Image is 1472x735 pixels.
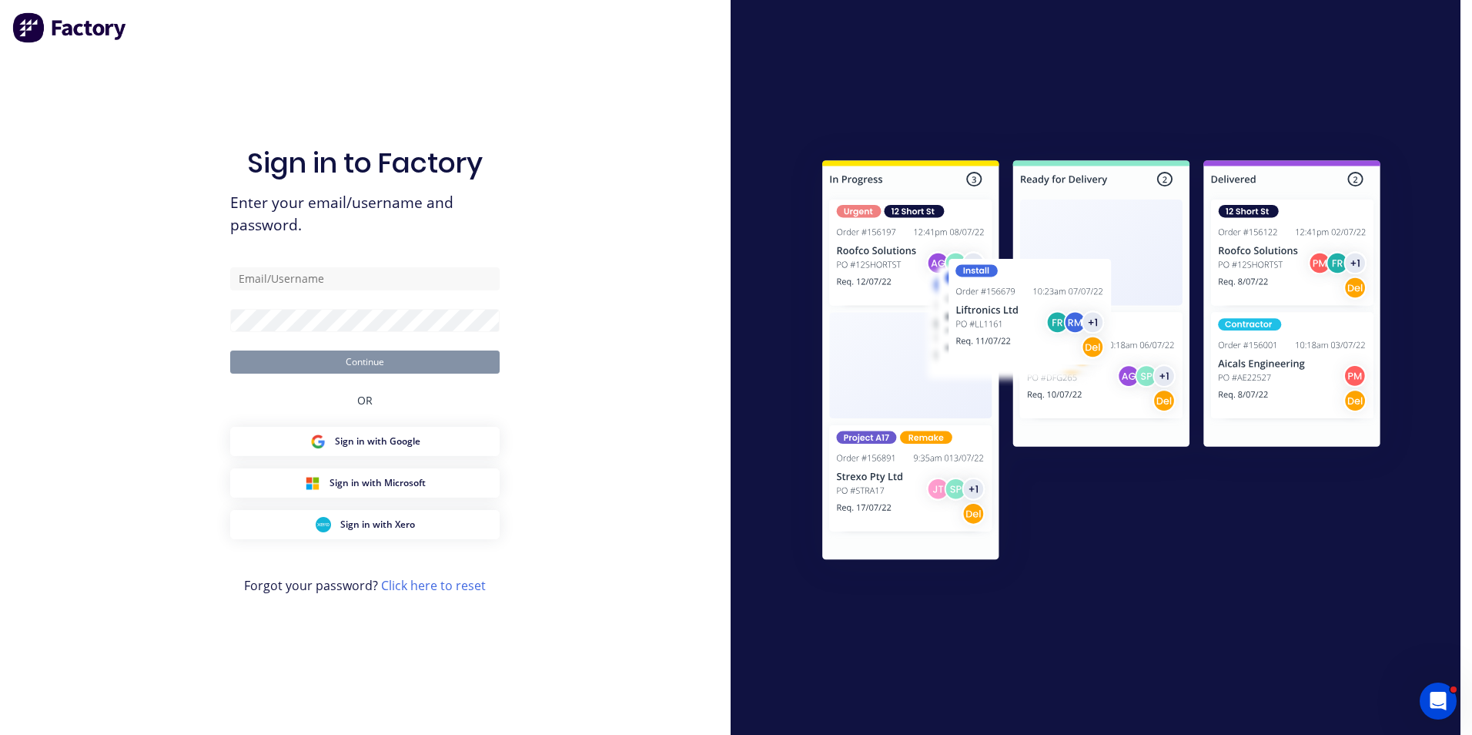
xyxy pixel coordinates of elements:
span: Sign in with Xero [340,518,415,532]
button: Xero Sign inSign in with Xero [230,510,500,539]
div: OR [357,374,373,427]
img: Google Sign in [310,434,326,449]
iframe: Intercom live chat [1420,683,1457,720]
img: Xero Sign in [316,517,331,532]
span: Enter your email/username and password. [230,192,500,237]
input: Email/Username [230,267,500,290]
span: Forgot your password? [244,576,486,595]
img: Sign in [788,129,1414,596]
h1: Sign in to Factory [247,146,483,180]
img: Factory [12,12,128,43]
button: Microsoft Sign inSign in with Microsoft [230,468,500,498]
span: Sign in with Google [335,435,420,448]
span: Sign in with Microsoft [330,476,426,490]
button: Continue [230,351,500,374]
button: Google Sign inSign in with Google [230,427,500,456]
img: Microsoft Sign in [305,475,320,491]
a: Click here to reset [381,577,486,594]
